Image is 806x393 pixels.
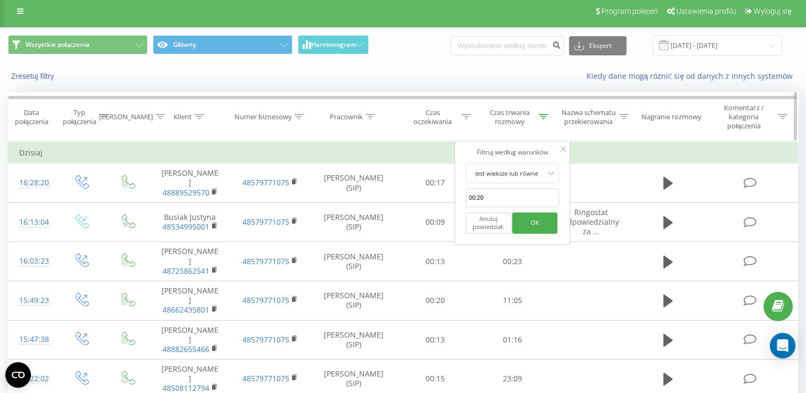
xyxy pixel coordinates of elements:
div: Typ połączenia [63,108,96,126]
div: Klient [174,112,192,121]
span: Wszystkie połączenia [26,40,89,49]
a: 48882655466 [162,344,209,354]
a: 48579771075 [242,217,289,227]
input: 00:00 [466,189,559,207]
font: [PERSON_NAME] [161,246,218,266]
a: 48662435801 [162,305,209,315]
div: Czas trwania rozmowy [483,108,536,126]
a: 48508112794 [162,383,209,393]
font: 15:22:02 [19,373,49,383]
font: 16:28:20 [19,177,49,187]
div: [PERSON_NAME] [99,112,153,121]
a: Kiedy dane mogą różnić się od danych z innych systemów [586,71,798,81]
span: Harmonogram [311,41,356,48]
a: 48579771075 [242,373,289,383]
font: 15:49:23 [19,295,49,305]
td: [PERSON_NAME] (SIP) [311,320,397,359]
button: Główny [153,35,292,54]
td: [PERSON_NAME] (SIP) [311,202,397,242]
td: Dzisiaj [9,142,798,163]
div: Nazwa schematu przekierowania [560,108,616,126]
a: 48579771075 [242,295,289,305]
font: [PERSON_NAME] [161,325,218,345]
font: Eksport [589,42,612,50]
td: 11:05 [474,281,551,320]
div: Nagranie rozmowy [641,112,702,121]
button: Anuluj powiedział: [466,212,511,234]
a: 48725862541 [162,266,209,276]
a: 48889529570 [162,187,209,198]
input: Wyszukiwanie według numeru [451,36,564,55]
a: 48534995001 [162,222,209,232]
td: 00:09 [397,202,474,242]
font: Filtruj według warunków [477,148,548,157]
td: 00:13 [397,242,474,281]
a: 48579771075 [242,177,289,187]
a: 48579771075 [242,334,289,345]
div: Numer biznesowy [234,112,291,121]
td: [PERSON_NAME] (SIP) [311,281,397,320]
span: Ringostat odpowiedzialny za ... [563,207,619,236]
td: 00:13 [397,320,474,359]
font: [PERSON_NAME] [161,364,218,383]
div: Otwórz komunikator Intercom Messenger [770,333,795,358]
span: Ustawienia profilu [677,7,736,15]
td: 01:16 [474,320,551,359]
font: 15:47:38 [19,334,49,344]
button: Eksport [569,36,626,55]
span: Wyloguj się [754,7,792,15]
button: Harmonogram [298,35,369,54]
font: Busiak Justyna [164,212,216,222]
font: Główny [173,40,196,49]
td: 00:20 [397,281,474,320]
div: Data połączenia [9,108,55,126]
div: Czas oczekiwania [406,108,459,126]
font: [PERSON_NAME] [161,285,218,305]
td: [PERSON_NAME] (SIP) [311,163,397,203]
div: Pracownik [330,112,363,121]
button: Zresetuj filtry [8,71,59,81]
button: OK [512,212,558,234]
button: Wszystkie połączenia [8,35,148,54]
div: Komentarz / kategoria połączenia [713,103,775,130]
td: 00:17 [397,163,474,203]
font: [PERSON_NAME] [161,168,218,187]
span: OK [520,214,550,231]
button: Otwórz widżet CMP [5,362,31,388]
font: 16:03:23 [19,256,49,266]
td: 00:23 [474,242,551,281]
span: Program poleceń [601,7,658,15]
td: [PERSON_NAME] (SIP) [311,242,397,281]
a: 48579771075 [242,256,289,266]
font: 16:13:04 [19,217,49,227]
